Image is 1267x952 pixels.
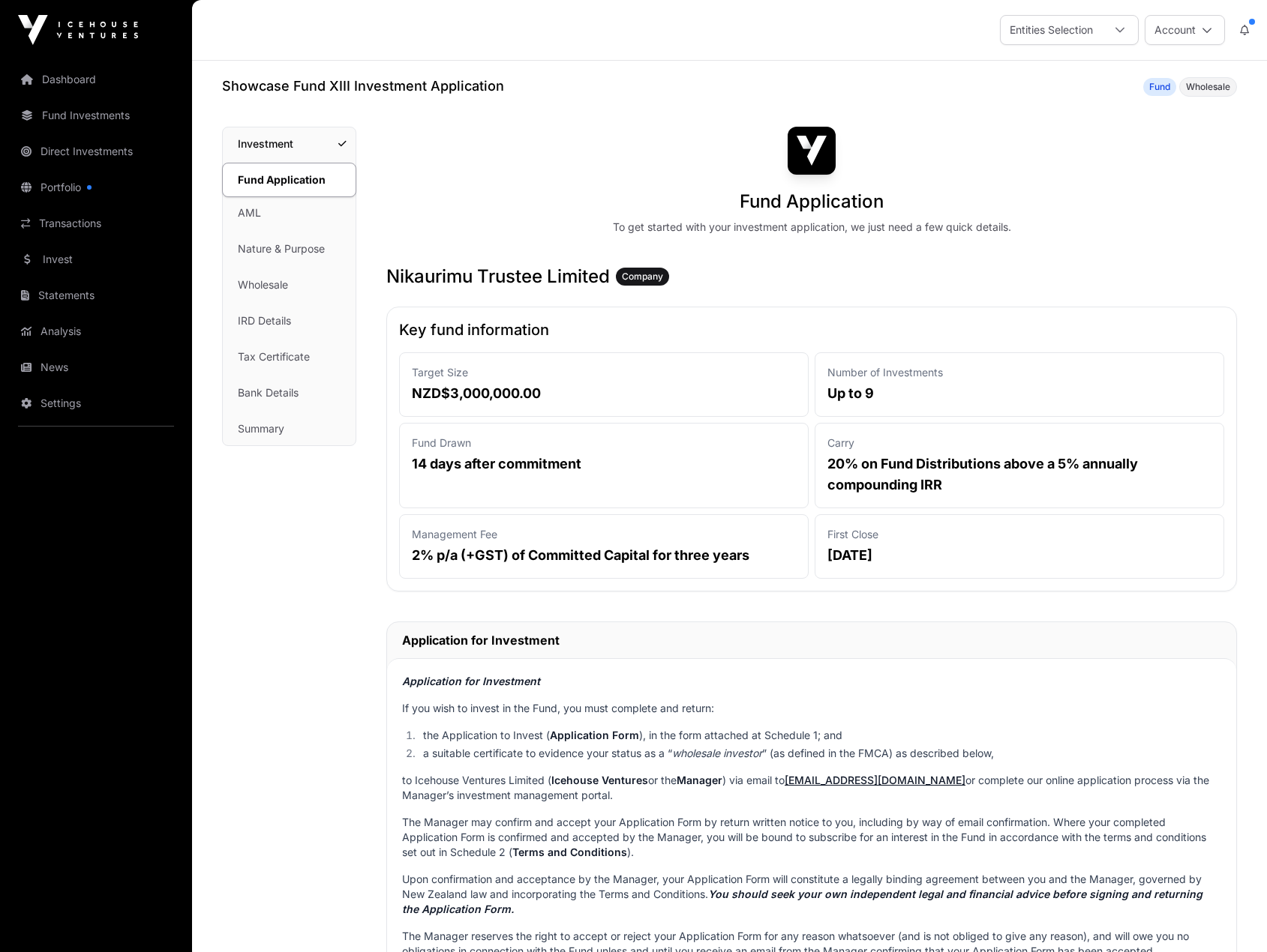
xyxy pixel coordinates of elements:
[12,243,180,276] a: Invest
[402,631,1221,649] h2: Application for Investment
[223,412,356,445] a: Summary
[419,728,1221,743] li: the Application to Invest ( ), in the form attached at Schedule 1; and
[402,773,1221,803] p: to Icehouse Ventures Limited ( or the ) via email to or complete our online application process v...
[399,319,1224,340] h2: Key fund information
[223,376,356,409] a: Bank Details
[402,872,1221,917] p: Upon confirmation and acceptance by the Manager, your Application Form will constitute a legally ...
[12,351,180,384] a: News
[402,701,1221,716] p: If you wish to invest in the Fund, you must complete and return:
[827,383,1211,404] p: Up to 9
[677,774,722,786] strong: Manager
[827,454,1211,495] p: 20% on Fund Distributions above a 5% annually compounding IRR
[12,387,180,420] a: Settings
[223,340,356,373] a: Tax Certificate
[18,15,138,45] img: Icehouse Ventures Logo
[1186,81,1230,93] span: Wholesale
[740,190,884,214] h1: Fund Application
[412,454,796,475] p: 14 days after commitment
[512,846,627,858] strong: Terms and Conditions
[1192,880,1267,952] iframe: Chat Widget
[12,171,180,204] a: Portfolio
[222,76,504,97] h1: Showcase Fund XIII Investment Application
[222,163,356,197] a: Fund Application
[1001,16,1102,44] div: Entities Selection
[412,527,796,542] p: Management Fee
[223,196,356,229] a: AML
[402,815,1221,860] p: The Manager may confirm and accept your Application Form by return written notice to you, includi...
[622,271,663,283] span: Company
[402,888,1202,915] em: You should seek your own independent legal and financial advice before signing and returning the ...
[827,436,1211,451] p: Carry
[613,220,1011,235] div: To get started with your investment application, we just need a few quick details.
[1149,81,1170,93] span: Fund
[402,675,540,687] em: Application for Investment
[12,315,180,348] a: Analysis
[827,545,1211,566] p: [DATE]
[827,365,1211,380] p: Number of Investments
[419,746,1221,761] li: a suitable certificate to evidence your status as a “ ” (as defined in the FMCA) as described below,
[412,436,796,451] p: Fund Drawn
[12,207,180,240] a: Transactions
[223,127,356,160] a: Investment
[412,365,796,380] p: Target Size
[223,232,356,265] a: Nature & Purpose
[1145,15,1225,45] button: Account
[550,729,639,741] strong: Application Form
[827,527,1211,542] p: First Close
[551,774,648,786] strong: Icehouse Ventures
[223,304,356,337] a: IRD Details
[412,545,796,566] p: 2% p/a (+GST) of Committed Capital for three years
[386,265,1237,289] h3: Nikaurimu Trustee Limited
[12,99,180,132] a: Fund Investments
[788,127,836,175] img: Showcase Fund XIII
[412,383,796,404] p: NZD$3,000,000.00
[12,279,180,312] a: Statements
[223,268,356,301] a: Wholesale
[785,774,965,786] a: [EMAIL_ADDRESS][DOMAIN_NAME]
[12,135,180,168] a: Direct Investments
[12,63,180,96] a: Dashboard
[672,747,762,759] em: wholesale investor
